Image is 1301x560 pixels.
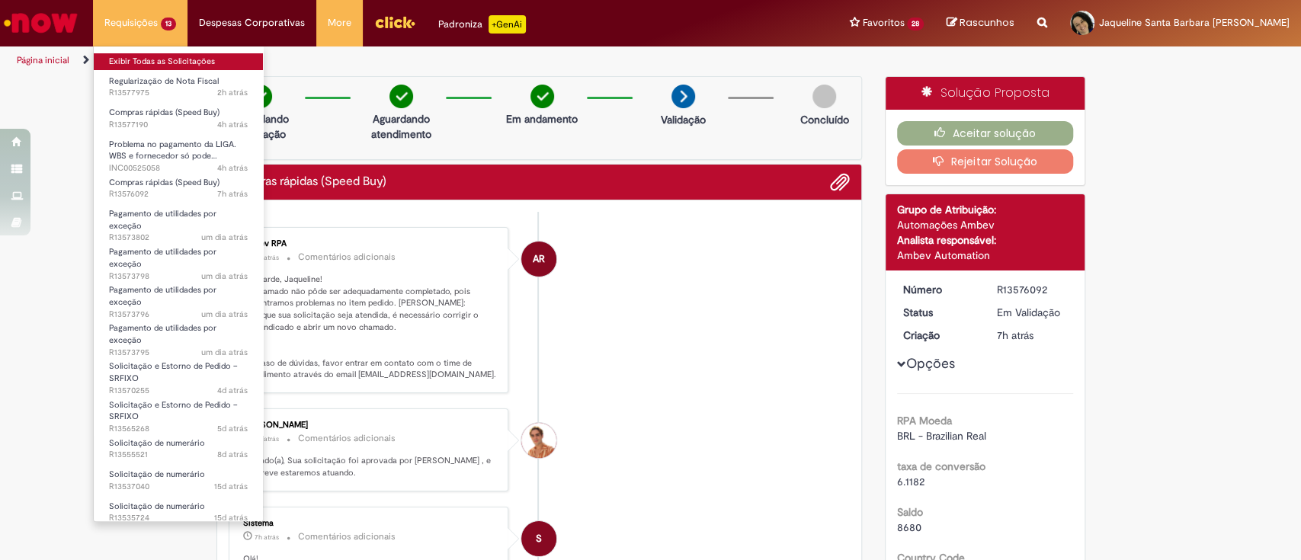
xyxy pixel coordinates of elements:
[201,270,248,282] span: um dia atrás
[109,347,248,359] span: R13573795
[521,242,556,277] div: Ambev RPA
[530,85,554,108] img: check-circle-green.png
[298,432,396,445] small: Comentários adicionais
[94,498,263,526] a: Aberto R13535724 : Solicitação de numerário
[328,15,351,30] span: More
[886,77,1085,110] div: Solução Proposta
[997,328,1068,343] div: 29/09/2025 11:17:37
[243,239,497,248] div: Ambev RPA
[217,162,248,174] span: 4h atrás
[892,282,985,297] dt: Número
[298,251,396,264] small: Comentários adicionais
[1099,16,1290,29] span: Jaqueline Santa Barbara [PERSON_NAME]
[217,423,248,434] time: 25/09/2025 09:03:56
[109,208,216,232] span: Pagamento de utilidades por exceção
[897,232,1073,248] div: Analista responsável:
[201,232,248,243] time: 28/09/2025 10:25:20
[243,455,497,478] p: Prezado(a), Sua solicitação foi aprovada por [PERSON_NAME] , e em breve estaremos atuando.
[255,253,279,262] span: 4h atrás
[109,87,248,99] span: R13577975
[217,119,248,130] time: 29/09/2025 14:19:03
[217,119,248,130] span: 4h atrás
[255,434,279,443] span: 4h atrás
[897,429,986,443] span: BRL - Brazilian Real
[109,360,237,384] span: Solicitação e Estorno de Pedido – SRFIXO
[997,305,1068,320] div: Em Validação
[109,322,216,346] span: Pagamento de utilidades por exceção
[161,18,176,30] span: 13
[243,519,497,528] div: Sistema
[997,282,1068,297] div: R13576092
[109,437,205,449] span: Solicitação de numerário
[199,15,305,30] span: Despesas Corporativas
[214,512,248,523] span: 15d atrás
[897,414,952,427] b: RPA Moeda
[671,85,695,108] img: arrow-next.png
[489,15,526,34] p: +GenAi
[217,87,248,98] time: 29/09/2025 15:58:15
[94,466,263,494] a: Aberto R13537040 : Solicitação de numerário
[229,175,386,189] h2: Compras rápidas (Speed Buy) Histórico de tíquete
[109,512,248,524] span: R13535724
[109,139,236,162] span: Problema no pagamento da LIGA. WBS e fornecedor só pode…
[109,449,248,461] span: R13555521
[11,46,856,75] ul: Trilhas de página
[438,15,526,34] div: Padroniza
[94,53,263,70] a: Exibir Todas as Solicitações
[94,435,263,463] a: Aberto R13555521 : Solicitação de numerário
[109,481,248,493] span: R13537040
[109,385,248,397] span: R13570255
[897,121,1073,146] button: Aceitar solução
[374,11,415,34] img: click_logo_yellow_360x200.png
[109,162,248,174] span: INC00525058
[217,423,248,434] span: 5d atrás
[506,111,578,126] p: Em andamento
[243,421,497,430] div: [PERSON_NAME]
[217,385,248,396] time: 26/09/2025 11:51:13
[960,15,1014,30] span: Rascunhos
[109,501,205,512] span: Solicitação de numerário
[800,112,848,127] p: Concluído
[897,459,985,473] b: taxa de conversão
[997,328,1033,342] span: 7h atrás
[255,434,279,443] time: 29/09/2025 13:49:35
[897,149,1073,174] button: Rejeitar Solução
[521,423,556,458] div: Alrino Alves Da Silva Junior
[93,46,264,522] ul: Requisições
[94,206,263,238] a: Aberto R13573802 : Pagamento de utilidades por exceção
[217,188,248,200] span: 7h atrás
[104,15,158,30] span: Requisições
[907,18,924,30] span: 28
[217,162,248,174] time: 29/09/2025 13:54:56
[94,174,263,203] a: Aberto R13576092 : Compras rápidas (Speed Buy)
[109,423,248,435] span: R13565268
[201,347,248,358] span: um dia atrás
[94,244,263,277] a: Aberto R13573798 : Pagamento de utilidades por exceção
[892,328,985,343] dt: Criação
[217,449,248,460] time: 22/09/2025 14:26:35
[109,309,248,321] span: R13573796
[217,385,248,396] span: 4d atrás
[217,188,248,200] time: 29/09/2025 11:17:39
[389,85,413,108] img: check-circle-green.png
[201,347,248,358] time: 28/09/2025 10:16:23
[661,112,706,127] p: Validação
[217,87,248,98] span: 2h atrás
[298,530,396,543] small: Comentários adicionais
[109,246,216,270] span: Pagamento de utilidades por exceção
[830,172,850,192] button: Adicionar anexos
[897,505,923,519] b: Saldo
[201,309,248,320] time: 28/09/2025 10:17:27
[109,177,220,188] span: Compras rápidas (Speed Buy)
[109,284,216,308] span: Pagamento de utilidades por exceção
[897,217,1073,232] div: Automações Ambev
[94,397,263,430] a: Aberto R13565268 : Solicitação e Estorno de Pedido – SRFIXO
[94,320,263,353] a: Aberto R13573795 : Pagamento de utilidades por exceção
[94,282,263,315] a: Aberto R13573796 : Pagamento de utilidades por exceção
[109,107,220,118] span: Compras rápidas (Speed Buy)
[94,73,263,101] a: Aberto R13577975 : Regularização de Nota Fiscal
[521,521,556,556] div: System
[812,85,836,108] img: img-circle-grey.png
[997,328,1033,342] time: 29/09/2025 11:17:37
[94,104,263,133] a: Aberto R13577190 : Compras rápidas (Speed Buy)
